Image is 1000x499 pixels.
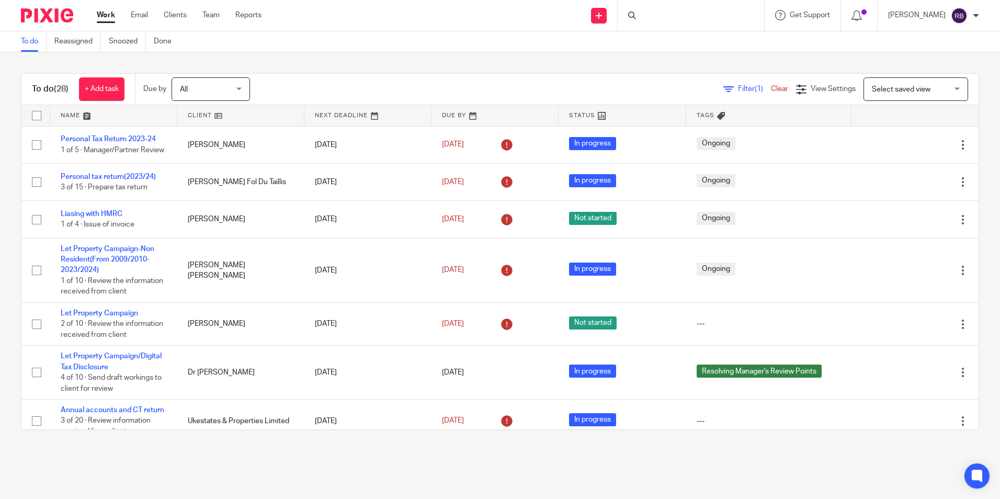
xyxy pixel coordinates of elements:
span: [DATE] [442,216,464,223]
td: [PERSON_NAME] [177,302,304,345]
div: --- [697,416,841,426]
a: Clients [164,10,187,20]
span: In progress [569,365,616,378]
span: 3 of 20 · Review information received from client [61,417,151,436]
a: Snoozed [109,31,146,52]
a: Done [154,31,179,52]
td: [DATE] [304,346,431,400]
span: Not started [569,212,617,225]
span: Resolving Manager's Review Points [697,365,822,378]
img: svg%3E [951,7,968,24]
span: All [180,86,188,93]
span: (28) [54,85,69,93]
p: [PERSON_NAME] [888,10,946,20]
a: Reports [235,10,262,20]
a: Work [97,10,115,20]
td: Dr [PERSON_NAME] [177,346,304,400]
a: To do [21,31,47,52]
td: [DATE] [304,400,431,443]
a: Personal tax return(2023/24) [61,173,156,180]
a: Reassigned [54,31,101,52]
span: Get Support [790,12,830,19]
span: In progress [569,413,616,426]
a: Clear [771,85,788,93]
span: View Settings [811,85,856,93]
td: [DATE] [304,201,431,238]
td: [DATE] [304,163,431,200]
a: Annual accounts and CT return [61,406,164,414]
span: 3 of 15 · Prepare tax return [61,184,147,191]
a: Let Property Campaign-Non Resident(From 2009/2010-2023/2024) [61,245,154,274]
span: Ongoing [697,174,735,187]
span: Filter [738,85,771,93]
span: In progress [569,174,616,187]
span: Ongoing [697,212,735,225]
span: 1 of 4 · Issue of invoice [61,221,134,229]
td: [PERSON_NAME] [PERSON_NAME] [177,238,304,302]
span: In progress [569,137,616,150]
p: Due by [143,84,166,94]
a: Let Property Campaign [61,310,138,317]
span: 2 of 10 · Review the information received from client [61,320,163,338]
span: [DATE] [442,141,464,149]
span: [DATE] [442,267,464,274]
span: [DATE] [442,320,464,327]
span: Ongoing [697,263,735,276]
div: --- [697,319,841,329]
td: [PERSON_NAME] Fol Du Taillis [177,163,304,200]
span: In progress [569,263,616,276]
span: Select saved view [872,86,930,93]
td: [DATE] [304,126,431,163]
td: Ukestates & Properties Limited [177,400,304,443]
td: [PERSON_NAME] [177,201,304,238]
span: [DATE] [442,417,464,425]
td: [PERSON_NAME] [177,126,304,163]
span: Ongoing [697,137,735,150]
td: [DATE] [304,302,431,345]
span: [DATE] [442,178,464,186]
td: [DATE] [304,238,431,302]
img: Pixie [21,8,73,22]
a: Let Property Campaign/Digital Tax Disclosure [61,353,162,370]
span: 1 of 10 · Review the information received from client [61,277,163,296]
a: + Add task [79,77,124,101]
span: [DATE] [442,369,464,376]
h1: To do [32,84,69,95]
a: Email [131,10,148,20]
a: Personal Tax Return 2023-24 [61,135,156,143]
a: Team [202,10,220,20]
span: (1) [755,85,763,93]
span: Not started [569,316,617,330]
span: Tags [697,112,714,118]
span: 4 of 10 · Send draft workings to client for review [61,374,162,392]
a: Liasing with HMRC [61,210,122,218]
span: 1 of 5 · Manager/Partner Review [61,146,164,154]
